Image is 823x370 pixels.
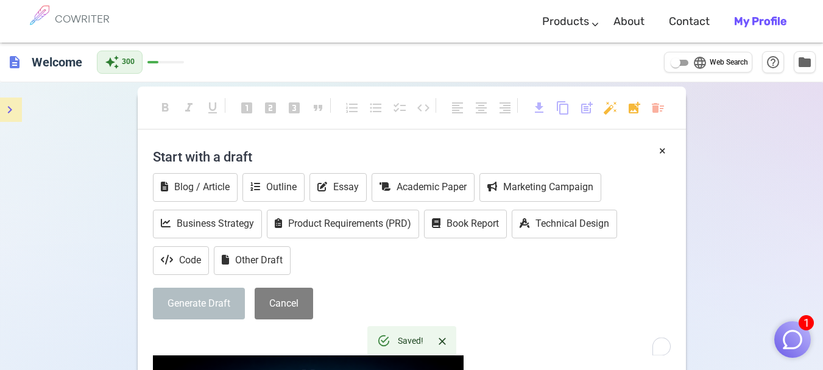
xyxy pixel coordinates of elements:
[153,142,671,171] h4: Start with a draft
[433,332,451,350] button: Close
[693,55,707,70] span: language
[651,101,665,115] span: delete_sweep
[669,4,710,40] a: Contact
[424,210,507,238] button: Book Report
[7,55,22,69] span: description
[153,210,262,238] button: Business Strategy
[579,101,594,115] span: post_add
[450,101,465,115] span: format_align_left
[392,101,407,115] span: checklist
[263,101,278,115] span: looks_two
[398,330,423,352] div: Saved!
[158,101,172,115] span: format_bold
[369,101,383,115] span: format_list_bulleted
[766,55,780,69] span: help_outline
[774,321,811,358] button: 1
[153,288,245,320] button: Generate Draft
[627,101,641,115] span: add_photo_alternate
[372,173,475,202] button: Academic Paper
[710,57,748,69] span: Web Search
[797,55,812,69] span: folder
[311,101,325,115] span: format_quote
[182,101,196,115] span: format_italic
[345,101,359,115] span: format_list_numbered
[603,101,618,115] span: auto_fix_high
[205,101,220,115] span: format_underlined
[734,4,786,40] a: My Profile
[153,246,209,275] button: Code
[105,55,119,69] span: auto_awesome
[153,173,238,202] button: Blog / Article
[542,4,589,40] a: Products
[532,101,546,115] span: download
[239,101,254,115] span: looks_one
[479,173,601,202] button: Marketing Campaign
[734,15,786,28] b: My Profile
[613,4,645,40] a: About
[287,101,302,115] span: looks_3
[781,328,804,351] img: Close chat
[416,101,431,115] span: code
[799,315,814,330] span: 1
[794,51,816,73] button: Manage Documents
[122,56,135,68] span: 300
[659,142,666,160] button: ×
[556,101,570,115] span: content_copy
[267,210,419,238] button: Product Requirements (PRD)
[498,101,512,115] span: format_align_right
[242,173,305,202] button: Outline
[255,288,313,320] button: Cancel
[474,101,489,115] span: format_align_center
[762,51,784,73] button: Help & Shortcuts
[512,210,617,238] button: Technical Design
[27,50,87,74] h6: Click to edit title
[55,13,110,24] h6: COWRITER
[309,173,367,202] button: Essay
[214,246,291,275] button: Other Draft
